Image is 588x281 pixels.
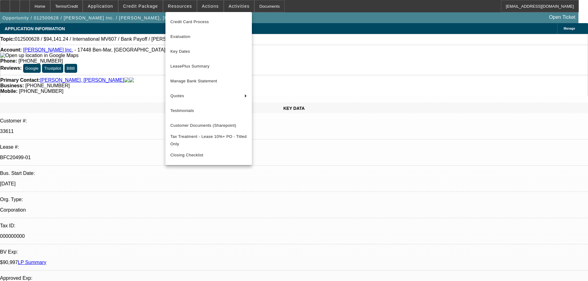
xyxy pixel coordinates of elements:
[170,153,203,157] span: Closing Checklist
[170,48,247,55] span: Key Dates
[170,18,247,26] span: Credit Card Process
[170,122,247,129] span: Customer Documents (Sharepoint)
[170,133,247,148] span: Tax Treatment - Lease 10%+ PO - Titled Only
[170,92,240,100] span: Quotes
[170,77,247,85] span: Manage Bank Statement
[170,107,247,114] span: Testimonials
[170,33,247,40] span: Evaluation
[170,63,247,70] span: LeasePlus Summary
